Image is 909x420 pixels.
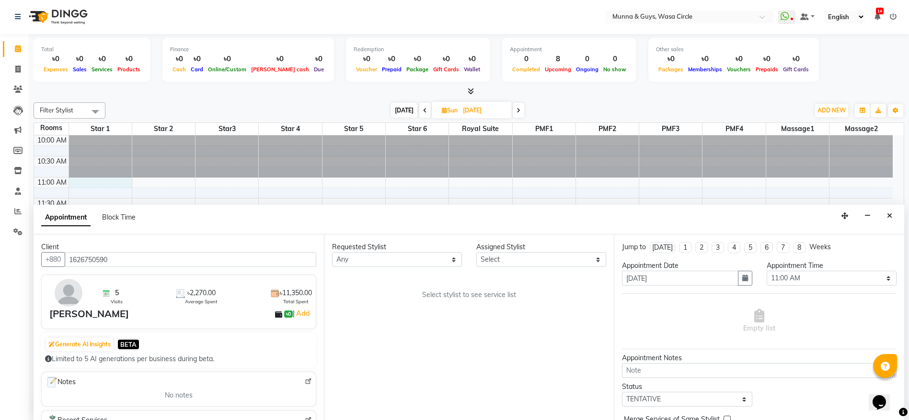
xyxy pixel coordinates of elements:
[793,242,805,253] li: 8
[41,45,143,54] div: Total
[744,242,757,253] li: 5
[686,54,725,65] div: ৳0
[35,156,69,166] div: 10:30 AM
[259,123,322,135] span: Star 4
[510,45,629,54] div: Appointment
[354,66,380,73] span: Voucher
[206,54,249,65] div: ৳0
[188,54,206,65] div: ৳0
[622,382,752,392] div: Status
[431,54,461,65] div: ৳0
[187,288,216,298] span: ৳2,270.00
[449,123,512,135] span: Royal Suite
[712,242,724,253] li: 3
[883,209,897,223] button: Close
[170,54,188,65] div: ৳0
[115,288,119,298] span: 5
[132,123,195,135] span: Star 2
[102,213,136,221] span: Block Time
[284,310,293,318] span: ৳0
[115,54,143,65] div: ৳0
[293,308,311,319] span: |
[311,66,326,73] span: Due
[622,261,752,271] div: Appointment Date
[876,8,884,14] span: 14
[196,123,258,135] span: Star3
[46,376,76,388] span: Notes
[249,54,311,65] div: ৳0
[753,66,781,73] span: Prepaids
[35,199,69,209] div: 11:30 AM
[728,242,740,253] li: 4
[753,54,781,65] div: ৳0
[206,66,249,73] span: Online/Custom
[69,123,132,135] span: Star 1
[656,66,686,73] span: Packages
[185,298,218,305] span: Average Spent
[725,66,753,73] span: Vouchers
[461,54,483,65] div: ৳0
[118,340,139,349] span: BETA
[49,307,129,321] div: [PERSON_NAME]
[354,54,380,65] div: ৳0
[601,54,629,65] div: 0
[601,66,629,73] span: No show
[510,54,542,65] div: 0
[725,54,753,65] div: ৳0
[41,66,70,73] span: Expenses
[622,242,646,252] div: Jump to
[781,66,811,73] span: Gift Cards
[439,107,460,114] span: Sun
[165,390,193,400] span: No notes
[829,123,893,135] span: Massage2
[115,66,143,73] span: Products
[70,54,89,65] div: ৳0
[656,45,811,54] div: Other sales
[404,66,431,73] span: Package
[574,66,601,73] span: Ongoing
[777,242,789,253] li: 7
[476,242,606,252] div: Assigned Stylist
[40,106,73,114] span: Filter Stylist
[461,66,483,73] span: Wallet
[386,123,449,135] span: Star 6
[332,242,462,252] div: Requested Stylist
[622,353,897,363] div: Appointment Notes
[46,338,113,351] button: Generate AI Insights
[35,135,69,145] div: 10:00 AM
[34,123,69,133] div: Rooms
[188,66,206,73] span: Card
[35,177,69,188] div: 11:00 AM
[295,308,311,319] a: Add
[280,288,312,298] span: ৳11,350.00
[542,66,574,73] span: Upcoming
[170,66,188,73] span: Cash
[41,54,70,65] div: ৳0
[874,12,880,21] a: 14
[760,242,773,253] li: 6
[41,252,65,267] button: +880
[322,123,385,135] span: Star 5
[652,243,673,253] div: [DATE]
[391,103,417,118] span: [DATE]
[781,54,811,65] div: ৳0
[65,252,316,267] input: Search by Name/Mobile/Email/Code
[809,242,831,252] div: Weeks
[815,104,848,117] button: ADD NEW
[170,45,326,54] div: Finance
[695,242,708,253] li: 2
[111,298,123,305] span: Visits
[89,54,115,65] div: ৳0
[311,54,326,65] div: ৳0
[89,66,115,73] span: Services
[354,45,483,54] div: Redemption
[656,54,686,65] div: ৳0
[460,103,508,118] input: 2025-10-05
[283,298,309,305] span: Total Spent
[41,242,316,252] div: Client
[869,382,899,410] iframe: chat widget
[70,66,89,73] span: Sales
[574,54,601,65] div: 0
[510,66,542,73] span: Completed
[817,107,846,114] span: ADD NEW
